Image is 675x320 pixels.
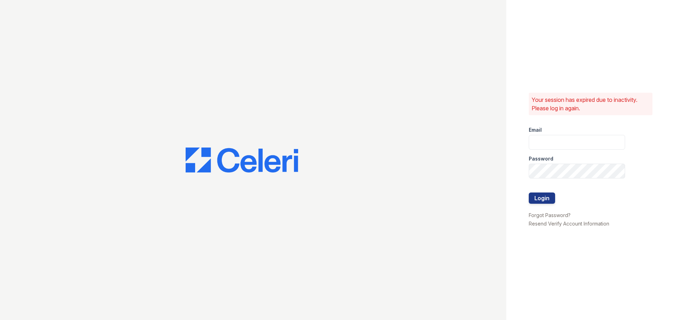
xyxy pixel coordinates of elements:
label: Password [529,155,553,162]
label: Email [529,126,542,133]
a: Resend Verify Account Information [529,221,609,227]
button: Login [529,192,555,204]
p: Your session has expired due to inactivity. Please log in again. [532,96,650,112]
a: Forgot Password? [529,212,571,218]
img: CE_Logo_Blue-a8612792a0a2168367f1c8372b55b34899dd931a85d93a1a3d3e32e68fde9ad4.png [186,148,298,173]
